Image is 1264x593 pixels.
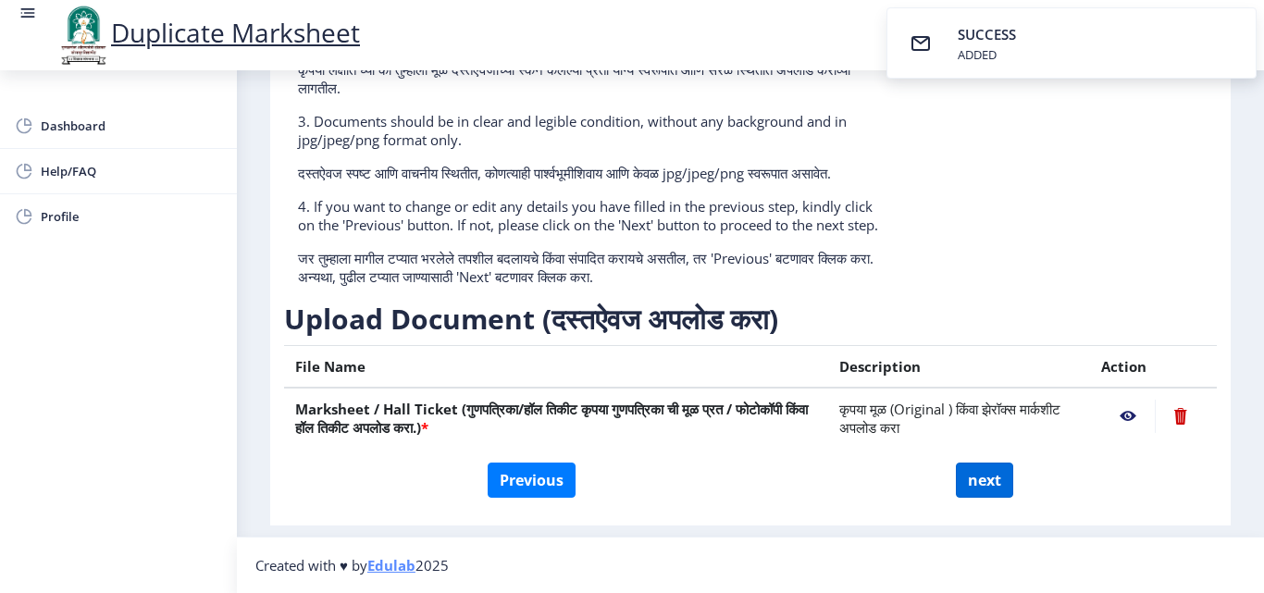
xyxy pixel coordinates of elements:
[284,388,828,448] th: Marksheet / Hall Ticket (गुणपत्रिका/हॉल तिकीट कृपया गुणपत्रिका ची मूळ प्रत / फोटोकॉपी किंवा हॉल त...
[56,4,111,67] img: logo
[298,249,892,286] p: जर तुम्हाला मागील टप्यात भरलेले तपशील बदलायचे किंवा संपादित करायचे असतील, तर 'Previous' बटणावर क्...
[41,160,222,182] span: Help/FAQ
[1101,400,1155,433] nb-action: View File
[828,388,1090,448] td: कृपया मूळ (Original ) किंवा झेरॉक्स मार्कशीट अपलोड करा
[56,15,360,50] a: Duplicate Marksheet
[298,197,892,234] p: 4. If you want to change or edit any details you have filled in the previous step, kindly click o...
[958,46,1020,63] div: ADDED
[298,60,892,97] p: कृपया लक्षात घ्या की तुम्हाला मूळ दस्तऐवजांच्या स्कॅन केलेल्या प्रती योग्य स्वरूपात आणि सरळ स्थित...
[956,463,1013,498] button: next
[284,346,828,389] th: File Name
[488,463,576,498] button: Previous
[298,112,892,149] p: 3. Documents should be in clear and legible condition, without any background and in jpg/jpeg/png...
[298,164,892,182] p: दस्तऐवज स्पष्ट आणि वाचनीय स्थितीत, कोणत्याही पार्श्वभूमीशिवाय आणि केवळ jpg/jpeg/png स्वरूपात असावेत.
[828,346,1090,389] th: Description
[284,301,1217,338] h3: Upload Document (दस्तऐवज अपलोड करा)
[958,25,1016,43] span: SUCCESS
[1090,346,1217,389] th: Action
[255,556,449,574] span: Created with ♥ by 2025
[41,205,222,228] span: Profile
[41,115,222,137] span: Dashboard
[1155,400,1206,433] nb-action: Delete File
[367,556,415,574] a: Edulab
